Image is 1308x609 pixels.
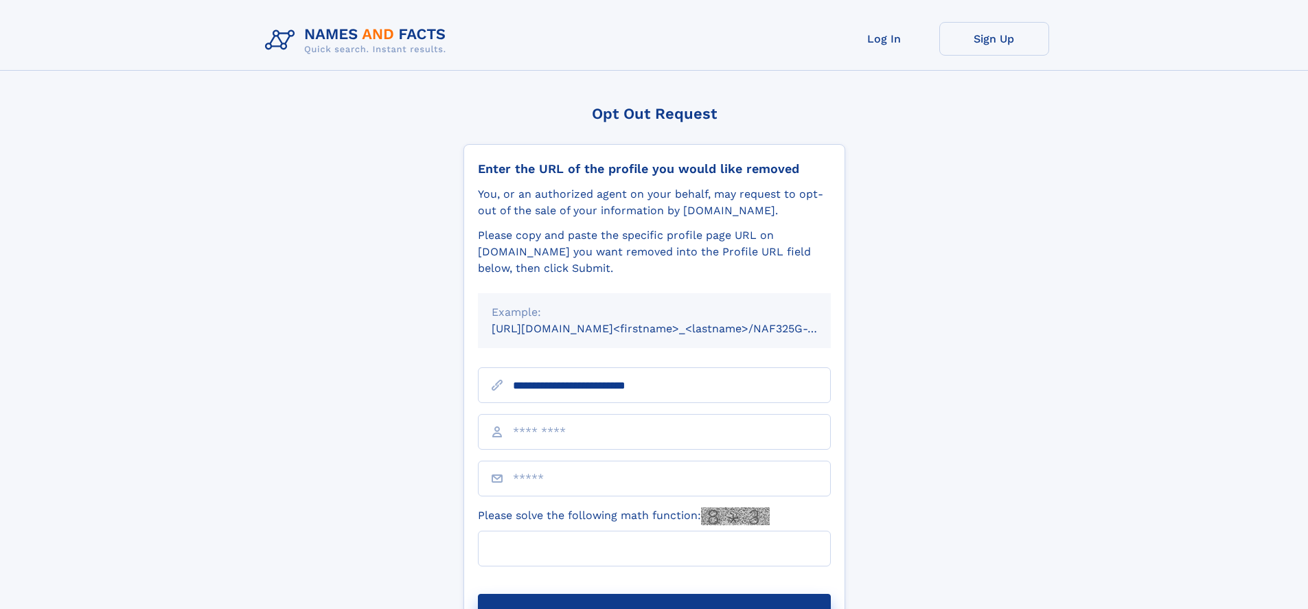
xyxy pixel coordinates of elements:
div: Please copy and paste the specific profile page URL on [DOMAIN_NAME] you want removed into the Pr... [478,227,831,277]
div: Opt Out Request [463,105,845,122]
small: [URL][DOMAIN_NAME]<firstname>_<lastname>/NAF325G-xxxxxxxx [492,322,857,335]
label: Please solve the following math function: [478,507,770,525]
a: Sign Up [939,22,1049,56]
img: Logo Names and Facts [260,22,457,59]
div: You, or an authorized agent on your behalf, may request to opt-out of the sale of your informatio... [478,186,831,219]
a: Log In [829,22,939,56]
div: Enter the URL of the profile you would like removed [478,161,831,176]
div: Example: [492,304,817,321]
